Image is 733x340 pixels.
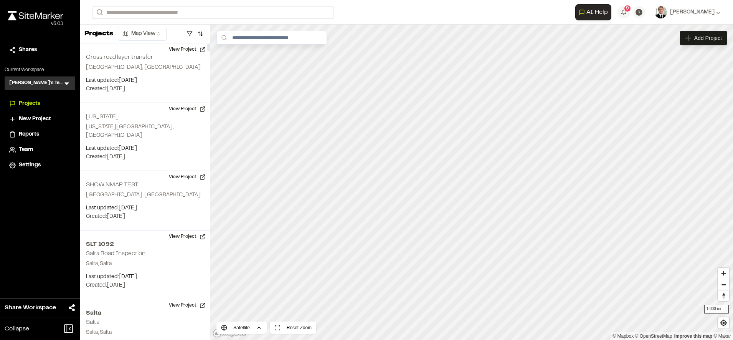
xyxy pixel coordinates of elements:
[5,303,56,312] span: Share Workspace
[92,6,106,19] button: Search
[216,322,267,334] button: Satellite
[86,240,204,249] h2: SLT 1092
[164,171,210,183] button: View Project
[718,317,729,328] button: Find my location
[612,333,634,339] a: Mapbox
[19,115,51,123] span: New Project
[694,34,722,42] span: Add Project
[575,4,614,20] div: Open AI Assistant
[164,299,210,312] button: View Project
[9,161,71,169] a: Settings
[86,212,204,221] p: Created: [DATE]
[9,146,71,154] a: Team
[86,281,204,290] p: Created: [DATE]
[86,55,153,60] h2: Cross road layer transfer
[617,6,630,18] button: 9
[270,322,316,334] button: Reset Zoom
[718,290,729,301] button: Reset bearing to north
[9,46,71,54] a: Shares
[718,279,729,290] button: Zoom out
[86,123,204,140] p: [US_STATE][GEOGRAPHIC_DATA], [GEOGRAPHIC_DATA]
[713,333,731,339] a: Maxar
[5,324,29,333] span: Collapse
[626,5,629,12] span: 9
[9,130,71,139] a: Reports
[86,273,204,281] p: Last updated: [DATE]
[19,100,40,108] span: Projects
[86,251,145,256] h2: Salta Road Inspection
[655,6,667,18] img: User
[9,115,71,123] a: New Project
[86,320,99,325] h2: Salta
[86,308,204,318] h2: Salta
[19,130,39,139] span: Reports
[86,85,204,93] p: Created: [DATE]
[5,66,75,73] p: Current Workspace
[674,333,712,339] a: Map feedback
[575,4,611,20] button: Open AI Assistant
[84,29,113,39] p: Projects
[8,20,63,27] div: Oh geez...please don't...
[210,25,733,340] canvas: Map
[586,8,608,17] span: AI Help
[9,80,63,87] h3: [PERSON_NAME]'s Test
[86,114,119,119] h2: [US_STATE]
[8,11,63,20] img: rebrand.png
[670,8,715,17] span: [PERSON_NAME]
[86,144,204,153] p: Last updated: [DATE]
[86,63,204,72] p: [GEOGRAPHIC_DATA], [GEOGRAPHIC_DATA]
[19,46,37,54] span: Shares
[86,260,204,268] p: Salta, Salta
[704,305,729,313] div: 1,000 mi
[19,146,33,154] span: Team
[86,182,138,187] h2: SHOW NMAP TEST
[86,328,204,337] p: Salta, Salta
[19,161,41,169] span: Settings
[718,268,729,279] button: Zoom in
[164,43,210,56] button: View Project
[635,333,672,339] a: OpenStreetMap
[655,6,721,18] button: [PERSON_NAME]
[86,191,204,199] p: [GEOGRAPHIC_DATA], [GEOGRAPHIC_DATA]
[164,103,210,115] button: View Project
[86,153,204,161] p: Created: [DATE]
[164,231,210,243] button: View Project
[86,204,204,212] p: Last updated: [DATE]
[213,329,246,338] a: Mapbox logo
[86,76,204,85] p: Last updated: [DATE]
[9,100,71,108] a: Projects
